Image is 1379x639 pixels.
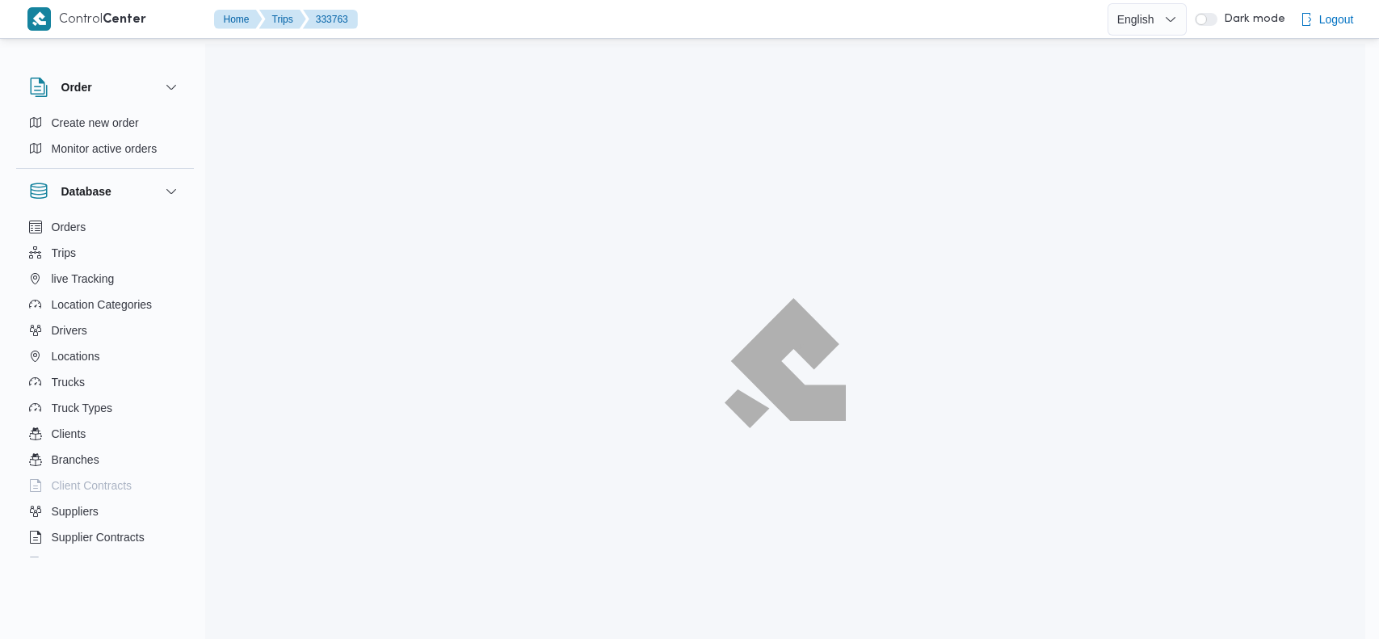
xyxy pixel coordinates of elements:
button: Trucks [23,369,187,395]
span: Client Contracts [52,476,132,495]
button: Database [29,182,181,201]
span: Trucks [52,372,85,392]
button: Trips [23,240,187,266]
button: Truck Types [23,395,187,421]
button: Orders [23,214,187,240]
h3: Database [61,182,111,201]
span: Supplier Contracts [52,528,145,547]
button: Drivers [23,317,187,343]
span: live Tracking [52,269,115,288]
button: Monitor active orders [23,136,187,162]
img: ILLA Logo [732,307,837,419]
button: Clients [23,421,187,447]
span: Location Categories [52,295,153,314]
span: Locations [52,347,100,366]
button: live Tracking [23,266,187,292]
button: Logout [1293,3,1360,36]
button: Locations [23,343,187,369]
button: Trips [259,10,306,29]
button: Devices [23,550,187,576]
span: Create new order [52,113,139,132]
button: Suppliers [23,498,187,524]
button: Home [214,10,263,29]
button: Supplier Contracts [23,524,187,550]
img: X8yXhbKr1z7QwAAAABJRU5ErkJggg== [27,7,51,31]
button: Branches [23,447,187,473]
h3: Order [61,78,92,97]
span: Drivers [52,321,87,340]
span: Truck Types [52,398,112,418]
span: Trips [52,243,77,263]
button: Order [29,78,181,97]
span: Branches [52,450,99,469]
button: Client Contracts [23,473,187,498]
div: Order [16,110,194,168]
span: Orders [52,217,86,237]
b: Center [103,14,146,26]
button: Create new order [23,110,187,136]
div: Database [16,214,194,564]
span: Dark mode [1217,13,1285,26]
span: Clients [52,424,86,444]
span: Monitor active orders [52,139,158,158]
span: Devices [52,553,92,573]
span: Suppliers [52,502,99,521]
button: 333763 [303,10,358,29]
button: Location Categories [23,292,187,317]
span: Logout [1319,10,1354,29]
